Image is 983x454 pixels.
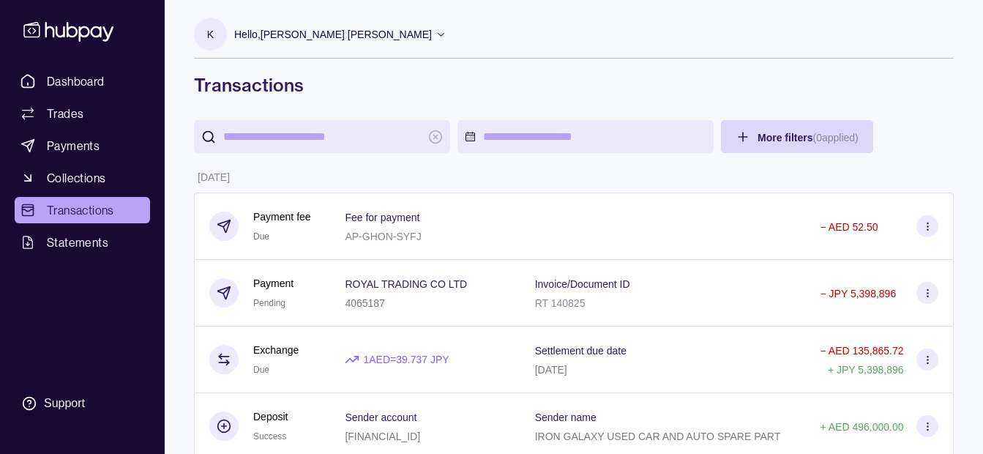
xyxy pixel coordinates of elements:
p: Settlement due date [535,345,627,357]
p: Exchange [253,342,299,358]
span: Collections [47,169,105,187]
input: search [223,120,421,153]
a: Trades [15,100,150,127]
p: − JPY 5,398,896 [821,288,897,299]
a: Collections [15,165,150,191]
p: Payment [253,275,294,291]
p: Fee for payment [345,212,419,223]
span: Transactions [47,201,114,219]
button: More filters(0applied) [721,120,873,153]
span: Pending [253,298,285,308]
a: Statements [15,229,150,256]
p: [FINANCIAL_ID] [345,431,420,442]
p: + JPY 5,398,896 [828,364,904,376]
p: IRON GALAXY USED CAR AND AUTO SPARE PART [535,431,781,442]
a: Payments [15,133,150,159]
a: Transactions [15,197,150,223]
p: Deposit [253,409,288,425]
p: Sender account [345,412,416,423]
p: + AED 496,000.00 [821,421,904,433]
span: Payments [47,137,100,155]
span: Trades [47,105,83,122]
p: − AED 135,865.72 [821,345,904,357]
span: More filters [758,132,859,144]
p: − AED 52.50 [821,221,878,233]
span: Due [253,365,269,375]
a: Dashboard [15,68,150,94]
span: Dashboard [47,72,105,90]
p: K [207,26,214,42]
p: ( 0 applied) [812,132,858,144]
p: Invoice/Document ID [535,278,630,290]
p: Hello, [PERSON_NAME] [PERSON_NAME] [234,26,432,42]
p: Payment fee [253,209,311,225]
span: Success [253,431,286,442]
span: Statements [47,234,108,251]
p: 1 AED = 39.737 JPY [363,351,449,368]
p: 4065187 [345,297,385,309]
h1: Transactions [194,73,954,97]
p: RT 140825 [535,297,586,309]
p: ROYAL TRADING CO LTD [345,278,467,290]
p: [DATE] [198,171,230,183]
span: Due [253,231,269,242]
p: AP-GHON-SYFJ [345,231,421,242]
a: Support [15,388,150,419]
p: [DATE] [535,364,567,376]
div: Support [44,395,85,412]
p: Sender name [535,412,597,423]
